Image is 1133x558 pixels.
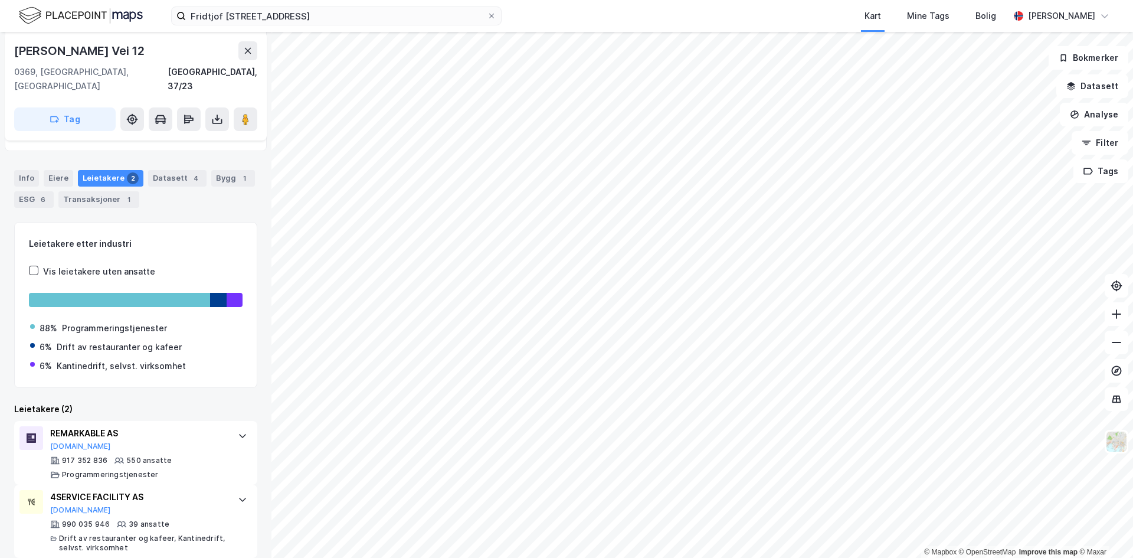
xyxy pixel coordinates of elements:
[59,534,226,553] div: Drift av restauranter og kafeer, Kantinedrift, selvst. virksomhet
[29,237,243,251] div: Leietakere etter industri
[126,456,172,465] div: 550 ansatte
[168,65,257,93] div: [GEOGRAPHIC_DATA], 37/23
[50,490,226,504] div: 4SERVICE FACILITY AS
[19,5,143,26] img: logo.f888ab2527a4732fd821a326f86c7f29.svg
[1105,430,1128,453] img: Z
[1049,46,1128,70] button: Bokmerker
[123,194,135,205] div: 1
[40,340,52,354] div: 6%
[959,548,1016,556] a: OpenStreetMap
[37,194,49,205] div: 6
[62,321,167,335] div: Programmeringstjenester
[62,470,159,479] div: Programmeringstjenester
[127,172,139,184] div: 2
[58,191,139,208] div: Transaksjoner
[57,359,186,373] div: Kantinedrift, selvst. virksomhet
[43,265,155,279] div: Vis leietakere uten ansatte
[62,456,107,465] div: 917 352 836
[129,520,169,529] div: 39 ansatte
[14,191,54,208] div: ESG
[238,172,250,184] div: 1
[1074,501,1133,558] div: Kontrollprogram for chat
[1019,548,1078,556] a: Improve this map
[148,170,207,187] div: Datasett
[40,359,52,373] div: 6%
[211,170,255,187] div: Bygg
[975,9,996,23] div: Bolig
[40,321,57,335] div: 88%
[1073,159,1128,183] button: Tags
[190,172,202,184] div: 4
[924,548,957,556] a: Mapbox
[50,442,111,451] button: [DOMAIN_NAME]
[14,107,116,131] button: Tag
[1074,501,1133,558] iframe: Chat Widget
[865,9,881,23] div: Kart
[78,170,143,187] div: Leietakere
[44,170,73,187] div: Eiere
[186,7,487,25] input: Søk på adresse, matrikkel, gårdeiere, leietakere eller personer
[14,402,257,416] div: Leietakere (2)
[1056,74,1128,98] button: Datasett
[50,505,111,515] button: [DOMAIN_NAME]
[50,426,226,440] div: REMARKABLE AS
[1060,103,1128,126] button: Analyse
[62,520,110,529] div: 990 035 946
[14,41,147,60] div: [PERSON_NAME] Vei 12
[57,340,182,354] div: Drift av restauranter og kafeer
[1072,131,1128,155] button: Filter
[14,65,168,93] div: 0369, [GEOGRAPHIC_DATA], [GEOGRAPHIC_DATA]
[1028,9,1095,23] div: [PERSON_NAME]
[907,9,949,23] div: Mine Tags
[14,170,39,187] div: Info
